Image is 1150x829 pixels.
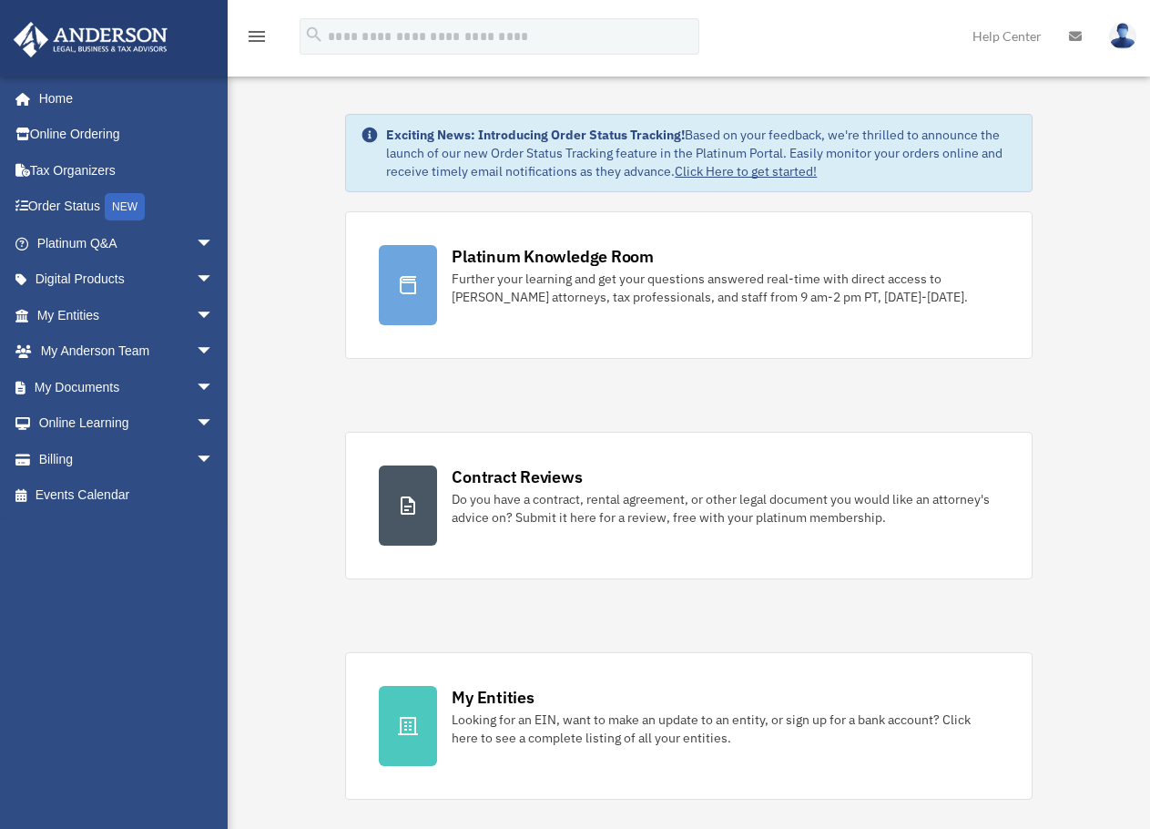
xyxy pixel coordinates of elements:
a: Billingarrow_drop_down [13,441,241,477]
div: Contract Reviews [452,466,582,488]
a: My Entitiesarrow_drop_down [13,297,241,333]
span: arrow_drop_down [196,405,232,443]
a: Click Here to get started! [675,163,817,179]
a: Platinum Q&Aarrow_drop_down [13,225,241,261]
div: Looking for an EIN, want to make an update to an entity, or sign up for a bank account? Click her... [452,711,998,747]
span: arrow_drop_down [196,261,232,299]
div: Further your learning and get your questions answered real-time with direct access to [PERSON_NAM... [452,270,998,306]
a: My Documentsarrow_drop_down [13,369,241,405]
span: arrow_drop_down [196,441,232,478]
img: Anderson Advisors Platinum Portal [8,22,173,57]
span: arrow_drop_down [196,297,232,334]
span: arrow_drop_down [196,369,232,406]
a: Tax Organizers [13,152,241,189]
a: Platinum Knowledge Room Further your learning and get your questions answered real-time with dire... [345,211,1032,359]
span: arrow_drop_down [196,225,232,262]
i: search [304,25,324,45]
a: Events Calendar [13,477,241,514]
strong: Exciting News: Introducing Order Status Tracking! [386,127,685,143]
a: My Anderson Teamarrow_drop_down [13,333,241,370]
a: menu [246,32,268,47]
a: Digital Productsarrow_drop_down [13,261,241,298]
div: NEW [105,193,145,220]
a: Online Learningarrow_drop_down [13,405,241,442]
img: User Pic [1109,23,1136,49]
i: menu [246,26,268,47]
div: Do you have a contract, rental agreement, or other legal document you would like an attorney's ad... [452,490,998,527]
a: Order StatusNEW [13,189,241,226]
a: My Entities Looking for an EIN, want to make an update to an entity, or sign up for a bank accoun... [345,652,1032,800]
div: Platinum Knowledge Room [452,245,654,268]
a: Home [13,80,232,117]
span: arrow_drop_down [196,333,232,371]
a: Online Ordering [13,117,241,153]
div: My Entities [452,686,534,709]
a: Contract Reviews Do you have a contract, rental agreement, or other legal document you would like... [345,432,1032,579]
div: Based on your feedback, we're thrilled to announce the launch of our new Order Status Tracking fe... [386,126,1016,180]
